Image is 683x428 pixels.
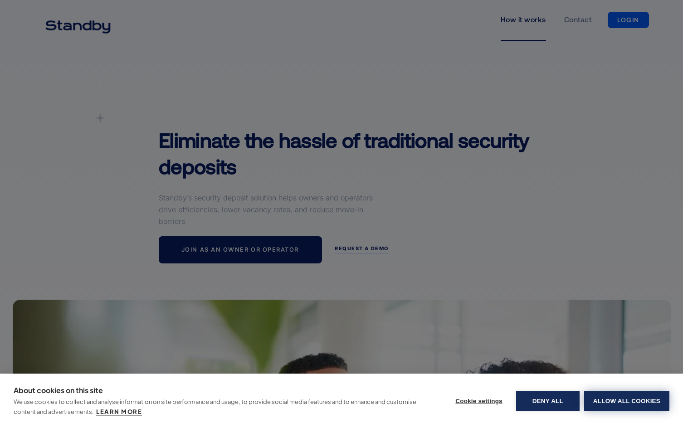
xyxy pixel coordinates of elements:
button: Deny all [516,391,580,411]
p: We use cookies to collect and analyse information on site performance and usage, to provide socia... [14,398,416,415]
strong: About cookies on this site [14,385,103,395]
a: Learn more [96,408,142,416]
button: Cookie settings [446,391,512,411]
button: Allow all cookies [584,391,669,411]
